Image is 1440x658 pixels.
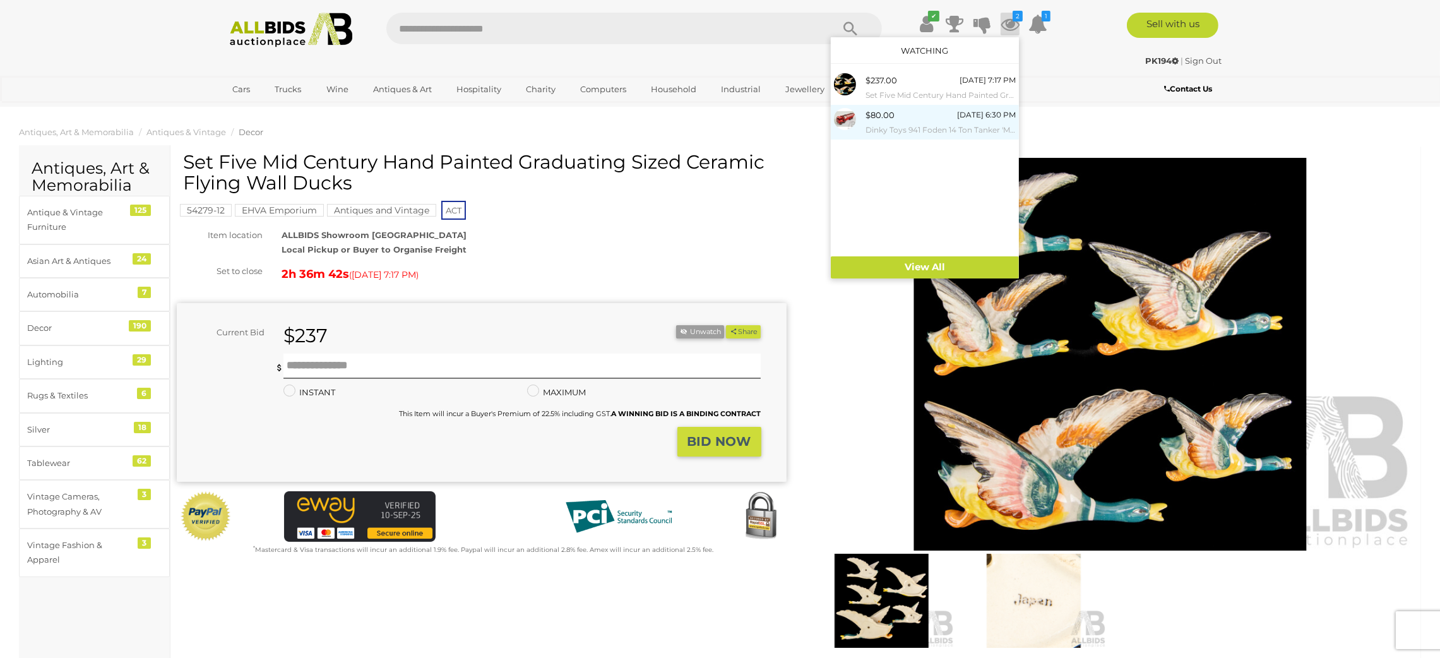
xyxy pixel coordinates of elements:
a: 54279-12 [180,205,232,215]
button: Unwatch [676,325,724,338]
img: 54279-12a.jpg [834,73,856,95]
div: Lighting [27,355,131,369]
span: | [1181,56,1184,66]
a: Jewellery [777,79,833,100]
div: Antique & Vintage Furniture [27,205,131,235]
img: Secured by Rapid SSL [735,491,786,542]
div: 29 [133,354,151,366]
span: $80.00 [866,110,895,120]
a: EHVA Emporium [235,205,324,215]
img: Official PayPal Seal [180,491,232,542]
a: $237.00 [DATE] 7:17 PM Set Five Mid Century Hand Painted Graduating Sized Ceramic Flying Wall Ducks [831,70,1019,105]
a: Watching [901,45,948,56]
mark: 54279-12 [180,204,232,217]
div: 3 [138,537,151,549]
strong: BID NOW [687,434,751,449]
button: Share [726,325,761,338]
a: Trucks [267,79,310,100]
a: Contact Us [1164,82,1215,96]
i: 2 [1013,11,1023,21]
a: Wine [318,79,357,100]
div: Automobilia [27,287,131,302]
a: Decor [239,127,263,137]
div: Silver [27,422,131,437]
button: Search [819,13,882,44]
h1: Set Five Mid Century Hand Painted Graduating Sized Ceramic Flying Wall Ducks [183,152,783,193]
div: 3 [138,489,151,500]
div: Current Bid [177,325,274,340]
div: 18 [134,422,151,433]
a: 2 [1001,13,1020,35]
li: Unwatch this item [676,325,724,338]
a: Antique & Vintage Furniture 125 [19,196,170,244]
div: 62 [133,455,151,467]
button: BID NOW [677,427,761,457]
small: Set Five Mid Century Hand Painted Graduating Sized Ceramic Flying Wall Ducks [866,88,1016,102]
b: A WINNING BID IS A BINDING CONTRACT [611,409,761,418]
div: 24 [133,253,151,265]
img: Set Five Mid Century Hand Painted Graduating Sized Ceramic Flying Wall Ducks [809,554,955,648]
strong: $237 [283,324,328,347]
img: 54433-11a.jpeg [834,108,856,130]
span: ( ) [349,270,419,280]
a: 1 [1028,13,1047,35]
div: [DATE] 6:30 PM [957,108,1016,122]
span: ACT [441,201,466,220]
div: Tablewear [27,456,131,470]
a: Silver 18 [19,413,170,446]
a: Household [643,79,705,100]
img: Set Five Mid Century Hand Painted Graduating Sized Ceramic Flying Wall Ducks [806,158,1415,551]
a: Automobilia 7 [19,278,170,311]
a: Rugs & Textiles 6 [19,379,170,412]
a: Lighting 29 [19,345,170,379]
small: This Item will incur a Buyer's Premium of 22.5% including GST. [399,409,761,418]
div: 125 [130,205,151,216]
a: View All [831,256,1019,278]
a: Sell with us [1127,13,1218,38]
span: [DATE] 7:17 PM [352,269,416,280]
a: Cars [225,79,259,100]
strong: PK194 [1146,56,1179,66]
a: Vintage Fashion & Apparel 3 [19,529,170,577]
a: [GEOGRAPHIC_DATA] [225,100,331,121]
a: Tablewear 62 [19,446,170,480]
a: Antiques & Vintage [146,127,226,137]
a: Hospitality [448,79,509,100]
a: Computers [572,79,634,100]
a: Antiques & Art [365,79,440,100]
a: Asian Art & Antiques 24 [19,244,170,278]
div: Set to close [167,264,272,278]
label: INSTANT [283,385,335,400]
small: Dinky Toys 941 Foden 14 Ton Tanker 'Mobilgas' [866,123,1016,137]
div: [DATE] 7:17 PM [960,73,1016,87]
div: Vintage Cameras, Photography & AV [27,489,131,519]
div: Vintage Fashion & Apparel [27,538,131,568]
a: Antiques and Vintage [327,205,436,215]
mark: EHVA Emporium [235,204,324,217]
a: Charity [518,79,564,100]
b: Contact Us [1164,84,1212,93]
a: PK194 [1146,56,1181,66]
i: 1 [1042,11,1050,21]
div: 190 [129,320,151,332]
h2: Antiques, Art & Memorabilia [32,160,157,194]
label: MAXIMUM [527,385,586,400]
div: 7 [138,287,151,298]
span: $237.00 [866,75,897,85]
img: eWAY Payment Gateway [284,491,436,542]
a: Vintage Cameras, Photography & AV 3 [19,480,170,529]
strong: Local Pickup or Buyer to Organise Freight [282,244,467,254]
div: 6 [137,388,151,399]
a: Antiques, Art & Memorabilia [19,127,134,137]
small: Mastercard & Visa transactions will incur an additional 1.9% fee. Paypal will incur an additional... [253,546,713,554]
strong: ALLBIDS Showroom [GEOGRAPHIC_DATA] [282,230,467,240]
strong: 2h 36m 42s [282,267,349,281]
img: Allbids.com.au [223,13,360,47]
i: ✔ [928,11,939,21]
img: Set Five Mid Century Hand Painted Graduating Sized Ceramic Flying Wall Ducks [961,554,1107,648]
a: Decor 190 [19,311,170,345]
mark: Antiques and Vintage [327,204,436,217]
div: Decor [27,321,131,335]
